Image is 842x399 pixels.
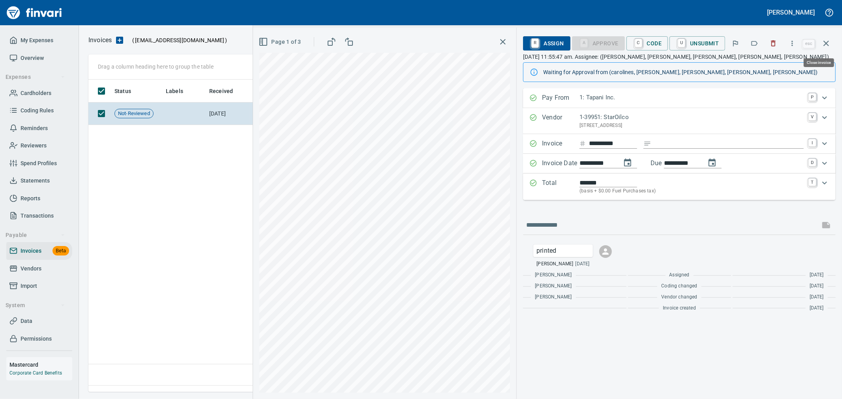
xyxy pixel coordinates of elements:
span: Payable [6,230,65,240]
span: Not-Reviewed [115,110,153,117]
a: Reports [6,190,72,207]
span: Invoice created [663,304,696,312]
span: Code [633,37,662,50]
div: Expand [523,134,836,154]
span: Data [21,316,32,326]
p: ( ) [128,36,227,44]
span: Invoices [21,246,41,256]
button: [PERSON_NAME] [765,6,817,19]
span: Unsubmit [676,37,719,50]
span: Statements [21,176,50,186]
a: Reviewers [6,137,72,155]
button: More [784,35,801,52]
span: Cardholders [21,88,51,98]
span: [DATE] [576,260,590,268]
span: [EMAIL_ADDRESS][DOMAIN_NAME] [134,36,225,44]
a: P [808,93,816,101]
a: esc [803,39,815,48]
button: System [2,298,68,313]
p: [STREET_ADDRESS] [579,122,804,130]
span: System [6,300,65,310]
a: I [808,139,816,147]
span: Permissions [21,334,52,344]
p: Pay From [542,93,579,103]
span: [DATE] [810,271,824,279]
a: C [635,39,642,47]
p: Invoices [88,35,112,45]
a: U [678,39,685,47]
span: Spend Profiles [21,158,57,168]
button: Payable [2,228,68,242]
button: Upload an Invoice [112,35,128,45]
a: Overview [6,49,72,67]
p: (basis + $0.00 Fuel Purchases tax) [579,187,804,195]
button: Discard [765,35,782,52]
span: Reports [21,194,40,203]
div: Coding Required [572,39,625,46]
span: Page 1 of 3 [260,37,301,47]
span: Transactions [21,211,54,221]
a: Reminders [6,119,72,137]
a: Statements [6,172,72,190]
div: Expand [523,173,836,200]
span: Overview [21,53,44,63]
a: My Expenses [6,32,72,49]
div: Waiting for Approval from (carolines, [PERSON_NAME], [PERSON_NAME], [PERSON_NAME], [PERSON_NAME]) [543,65,829,79]
a: Import [6,277,72,295]
a: Transactions [6,207,72,225]
p: Due [651,158,688,168]
p: printed [536,246,589,255]
p: Total [542,178,579,195]
span: [DATE] [810,304,824,312]
button: change due date [703,153,722,172]
h5: [PERSON_NAME] [767,8,815,17]
p: 1-39951: StarOilco [579,113,804,122]
span: Status [114,86,131,96]
a: Corporate Card Benefits [9,370,62,376]
span: Labels [166,86,193,96]
a: InvoicesBeta [6,242,72,260]
span: Vendor changed [661,293,697,301]
p: Vendor [542,113,579,129]
span: [PERSON_NAME] [535,282,572,290]
button: RAssign [523,36,570,50]
button: CCode [626,36,668,50]
span: [DATE] [810,282,824,290]
div: Expand [523,88,836,108]
p: Invoice Date [542,158,579,169]
td: StarOilco (1-39951) [249,103,328,125]
a: R [531,39,539,47]
div: Expand [523,108,836,134]
span: Coding changed [661,282,697,290]
a: Cardholders [6,84,72,102]
svg: Invoice description [643,140,651,147]
a: D [808,158,816,166]
button: change date [618,153,637,172]
button: Labels [746,35,763,52]
span: [PERSON_NAME] [536,260,573,268]
p: Invoice [542,139,579,149]
button: Flag [727,35,744,52]
div: Click for options [533,244,593,257]
a: Spend Profiles [6,155,72,172]
a: Vendors [6,260,72,278]
span: Assign [529,37,564,50]
span: My Expenses [21,35,53,45]
img: Finvari [5,3,64,22]
span: Reminders [21,123,48,133]
span: Beta [53,246,69,255]
span: Received [209,86,243,96]
a: Coding Rules [6,102,72,119]
span: Expenses [6,72,65,82]
td: [DATE] [206,103,249,125]
a: Permissions [6,330,72,348]
span: Coding Rules [21,106,54,116]
button: UUnsubmit [669,36,725,50]
span: [DATE] [810,293,824,301]
span: Labels [166,86,183,96]
span: [PERSON_NAME] [535,271,572,279]
button: Page 1 of 3 [257,35,304,49]
span: [PERSON_NAME] [535,293,572,301]
span: Status [114,86,141,96]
